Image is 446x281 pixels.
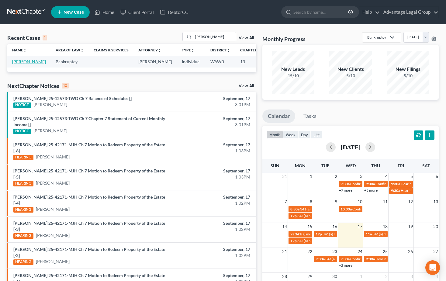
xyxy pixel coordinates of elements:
[334,198,338,205] span: 9
[272,73,314,79] div: 15/10
[62,83,69,88] div: 10
[56,48,84,52] a: Area of Lawunfold_more
[175,272,250,279] div: September, 17
[341,257,350,261] span: 9:30a
[366,232,372,236] span: 11a
[433,223,439,230] span: 20
[235,56,266,67] td: 13
[175,116,250,122] div: September, 17
[366,182,375,186] span: 9:30a
[7,34,47,41] div: Recent Cases
[267,130,283,139] button: month
[357,198,363,205] span: 10
[391,188,400,193] span: 9:30a
[284,198,288,205] span: 7
[410,273,413,280] span: 3
[410,173,413,180] span: 5
[295,232,354,236] span: 341(a) meeting for [PERSON_NAME]
[332,273,338,280] span: 30
[43,35,47,40] div: 1
[36,232,70,238] a: [PERSON_NAME]
[341,207,352,211] span: 10:30a
[300,207,391,211] span: 341(a) meeting for [PERSON_NAME] & [PERSON_NAME]
[157,7,191,18] a: DebtorCC
[298,130,311,139] button: day
[325,257,384,261] span: 341(a) meeting for [PERSON_NAME]
[332,248,338,255] span: 23
[359,273,363,280] span: 1
[282,248,288,255] span: 21
[13,181,33,186] div: HEARING
[357,248,363,255] span: 24
[138,48,161,52] a: Attorneyunfold_more
[391,182,400,186] span: 9:30a
[341,144,361,150] h2: [DATE]
[380,7,438,18] a: Advantage Legal Group
[13,259,33,265] div: HEARING
[433,198,439,205] span: 13
[175,174,250,180] div: 1:03PM
[385,273,388,280] span: 2
[7,82,69,89] div: NextChapter Notices
[309,198,313,205] span: 8
[271,163,279,168] span: Sun
[13,155,33,160] div: HEARING
[12,48,27,52] a: Nameunfold_more
[117,7,157,18] a: Client Portal
[193,32,236,41] input: Search by name...
[13,207,33,213] div: HEARING
[382,198,388,205] span: 11
[239,36,254,40] a: View All
[375,182,444,186] span: Confirmation hearing for [PERSON_NAME]
[346,163,356,168] span: Wed
[367,35,386,40] div: Bankruptcy
[12,59,46,64] a: [PERSON_NAME]
[382,223,388,230] span: 18
[311,130,322,139] button: list
[307,273,313,280] span: 29
[13,168,165,179] a: [PERSON_NAME] 25-42171-MJH Ch 7 Motion to Redeem Property of the Estate [-5]
[297,238,356,243] span: 341(a) Meeting for [PERSON_NAME]
[334,173,338,180] span: 2
[316,232,322,236] span: 12p
[385,173,388,180] span: 4
[282,223,288,230] span: 14
[435,273,439,280] span: 4
[435,173,439,180] span: 6
[175,95,250,102] div: September, 17
[13,116,165,127] a: [PERSON_NAME] 25-12573-TWD Ch 7 Chapter 7 Statement of Current Monthly Income []
[13,142,165,153] a: [PERSON_NAME] 25-42171-MJH Ch 7 Motion to Redeem Property of the Estate [-6]
[13,102,31,108] div: NOTICE
[398,163,404,168] span: Fri
[177,56,206,67] td: Individual
[407,198,413,205] span: 12
[13,233,33,239] div: HEARING
[227,49,230,52] i: unfold_more
[175,148,250,154] div: 1:03PM
[316,257,325,261] span: 9:30a
[272,66,314,73] div: New Leads
[293,6,349,18] input: Search by name...
[33,128,67,134] a: [PERSON_NAME]
[36,206,70,212] a: [PERSON_NAME]
[23,49,27,52] i: unfold_more
[387,66,429,73] div: New Filings
[175,252,250,258] div: 1:02PM
[323,232,381,236] span: 341(a) meeting for [PERSON_NAME]
[307,248,313,255] span: 22
[13,96,132,101] a: [PERSON_NAME] 25-12573-TWD Ch 7 Balance of Schedules []
[206,56,235,67] td: WAWB
[332,223,338,230] span: 16
[182,48,195,52] a: Typeunfold_more
[36,258,70,265] a: [PERSON_NAME]
[282,173,288,180] span: 31
[36,154,70,160] a: [PERSON_NAME]
[175,122,250,128] div: 3:01PM
[158,49,161,52] i: unfold_more
[357,223,363,230] span: 17
[339,263,352,268] a: +2 more
[240,48,261,52] a: Chapterunfold_more
[433,248,439,255] span: 27
[382,248,388,255] span: 25
[13,194,165,206] a: [PERSON_NAME] 25-42171-MJH Ch 7 Motion to Redeem Property of the Estate [-4]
